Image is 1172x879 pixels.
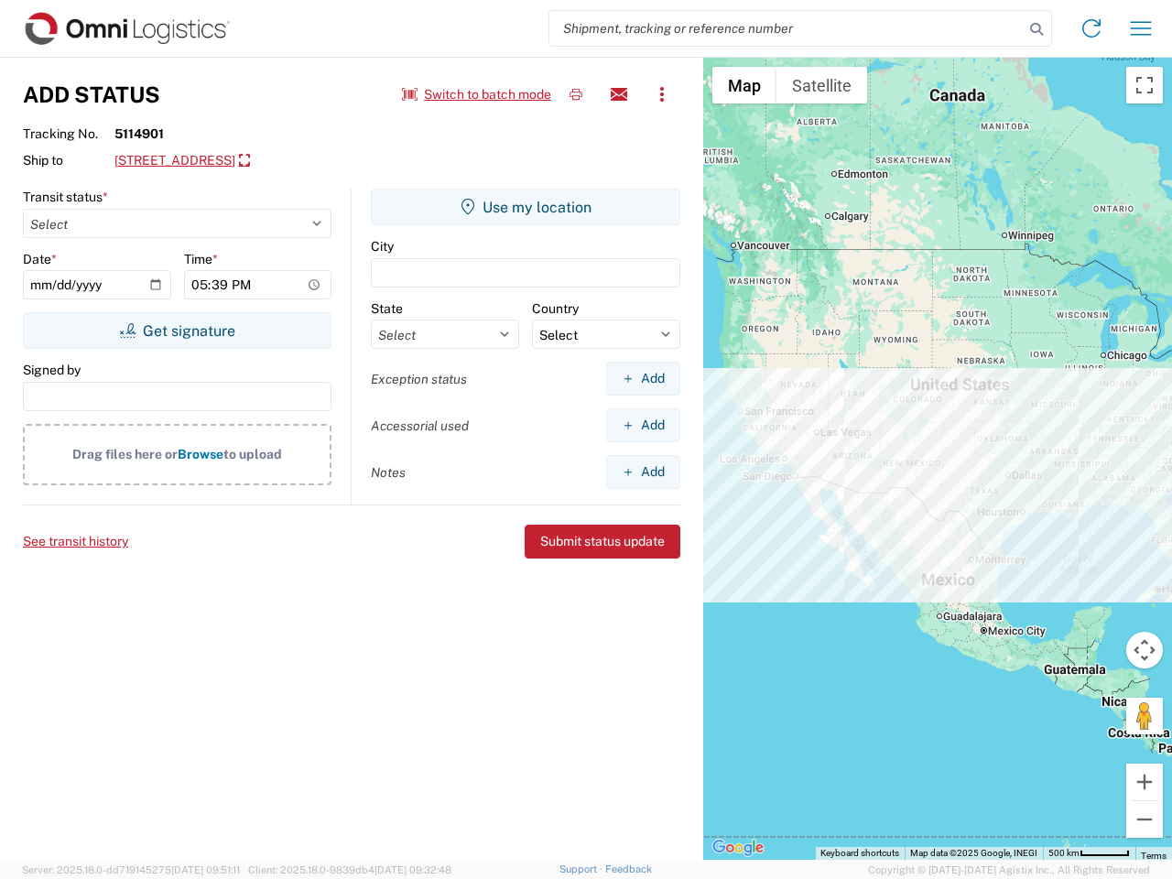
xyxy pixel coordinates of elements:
[606,455,680,489] button: Add
[371,300,403,317] label: State
[1126,632,1163,668] button: Map camera controls
[820,847,899,860] button: Keyboard shortcuts
[1141,851,1167,861] a: Terms
[23,251,57,267] label: Date
[23,125,114,142] span: Tracking No.
[776,67,867,103] button: Show satellite imagery
[178,447,223,461] span: Browse
[371,238,394,255] label: City
[374,864,451,875] span: [DATE] 09:32:48
[23,526,128,557] button: See transit history
[184,251,218,267] label: Time
[114,146,250,177] a: [STREET_ADDRESS]
[1126,801,1163,838] button: Zoom out
[23,312,331,349] button: Get signature
[72,447,178,461] span: Drag files here or
[371,371,467,387] label: Exception status
[402,80,551,110] button: Switch to batch mode
[22,864,240,875] span: Server: 2025.18.0-dd719145275
[708,836,768,860] img: Google
[525,525,680,559] button: Submit status update
[1126,67,1163,103] button: Toggle fullscreen view
[708,836,768,860] a: Open this area in Google Maps (opens a new window)
[549,11,1024,46] input: Shipment, tracking or reference number
[223,447,282,461] span: to upload
[1126,764,1163,800] button: Zoom in
[606,408,680,442] button: Add
[23,152,114,168] span: Ship to
[371,418,469,434] label: Accessorial used
[559,863,605,874] a: Support
[23,362,81,378] label: Signed by
[532,300,579,317] label: Country
[171,864,240,875] span: [DATE] 09:51:11
[23,81,160,108] h3: Add Status
[605,863,652,874] a: Feedback
[712,67,776,103] button: Show street map
[371,464,406,481] label: Notes
[606,362,680,396] button: Add
[1126,698,1163,734] button: Drag Pegman onto the map to open Street View
[248,864,451,875] span: Client: 2025.18.0-9839db4
[910,848,1037,858] span: Map data ©2025 Google, INEGI
[114,125,164,142] strong: 5114901
[371,189,680,225] button: Use my location
[1048,848,1080,858] span: 500 km
[868,862,1150,878] span: Copyright © [DATE]-[DATE] Agistix Inc., All Rights Reserved
[1043,847,1135,860] button: Map Scale: 500 km per 51 pixels
[23,189,108,205] label: Transit status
